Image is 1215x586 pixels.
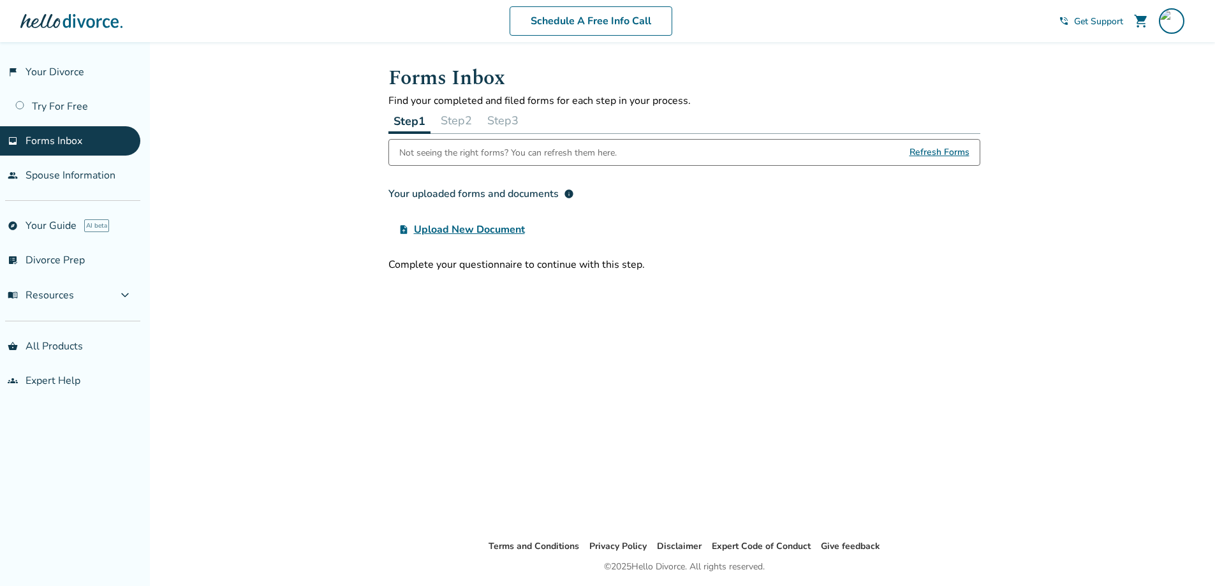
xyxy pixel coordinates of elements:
span: Refresh Forms [909,140,969,165]
span: expand_more [117,288,133,303]
span: shopping_cart [1133,13,1149,29]
p: Find your completed and filed forms for each step in your process. [388,94,980,108]
span: AI beta [84,219,109,232]
span: list_alt_check [8,255,18,265]
h1: Forms Inbox [388,62,980,94]
span: people [8,170,18,180]
span: Upload New Document [414,222,525,237]
span: shopping_basket [8,341,18,351]
button: Step2 [436,108,477,133]
span: Get Support [1074,15,1123,27]
span: Forms Inbox [26,134,82,148]
a: Expert Code of Conduct [712,540,811,552]
span: phone_in_talk [1059,16,1069,26]
a: Privacy Policy [589,540,647,552]
div: © 2025 Hello Divorce. All rights reserved. [604,559,765,575]
span: groups [8,376,18,386]
span: menu_book [8,290,18,300]
li: Disclaimer [657,539,702,554]
a: Schedule A Free Info Call [510,6,672,36]
div: Your uploaded forms and documents [388,186,574,201]
img: stacy_morales@hotmail.com [1159,8,1184,34]
span: info [564,189,574,199]
button: Step3 [482,108,524,133]
a: phone_in_talkGet Support [1059,15,1123,27]
button: Step1 [388,108,431,134]
li: Give feedback [821,539,880,554]
div: Not seeing the right forms? You can refresh them here. [399,140,617,165]
div: Complete your questionnaire to continue with this step. [388,258,980,272]
a: Terms and Conditions [489,540,579,552]
span: flag_2 [8,67,18,77]
span: Resources [8,288,74,302]
span: explore [8,221,18,231]
span: inbox [8,136,18,146]
span: upload_file [399,224,409,235]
